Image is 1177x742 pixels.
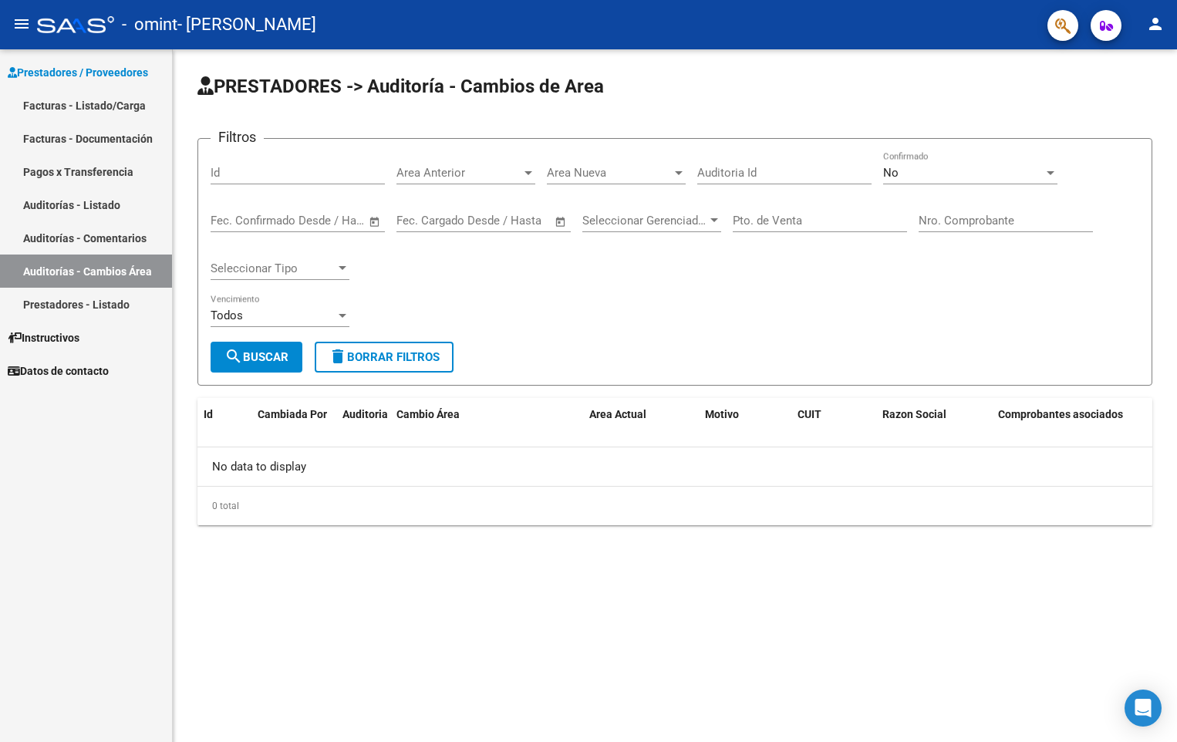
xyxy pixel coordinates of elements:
[122,8,177,42] span: - omint
[204,408,213,420] span: Id
[211,261,336,275] span: Seleccionar Tipo
[396,214,447,228] input: Start date
[791,398,876,466] datatable-header-cell: CUIT
[211,309,243,322] span: Todos
[315,342,454,373] button: Borrar Filtros
[177,8,316,42] span: - [PERSON_NAME]
[589,408,646,420] span: Area Actual
[224,350,288,364] span: Buscar
[460,214,535,228] input: End date
[258,408,327,420] span: Cambiada Por
[8,64,148,81] span: Prestadores / Proveedores
[882,408,946,420] span: Razon Social
[224,347,243,366] mat-icon: search
[197,447,1152,486] div: No data to display
[336,398,390,466] datatable-header-cell: Auditoria
[699,398,791,466] datatable-header-cell: Motivo
[583,398,699,466] datatable-header-cell: Area Actual
[396,166,521,180] span: Area Anterior
[211,214,261,228] input: Start date
[8,363,109,379] span: Datos de contacto
[197,76,604,97] span: PRESTADORES -> Auditoría - Cambios de Area
[582,214,707,228] span: Seleccionar Gerenciador
[1125,690,1162,727] div: Open Intercom Messenger
[998,408,1123,420] span: Comprobantes asociados
[8,329,79,346] span: Instructivos
[197,398,251,466] datatable-header-cell: Id
[211,126,264,148] h3: Filtros
[366,213,384,231] button: Open calendar
[547,166,672,180] span: Area Nueva
[876,398,992,466] datatable-header-cell: Razon Social
[390,398,583,466] datatable-header-cell: Cambio Área
[12,15,31,33] mat-icon: menu
[251,398,336,466] datatable-header-cell: Cambiada Por
[342,408,388,420] span: Auditoria
[329,347,347,366] mat-icon: delete
[1146,15,1165,33] mat-icon: person
[798,408,821,420] span: CUIT
[396,408,460,420] span: Cambio Área
[705,408,739,420] span: Motivo
[197,487,1152,525] div: 0 total
[329,350,440,364] span: Borrar Filtros
[275,214,349,228] input: End date
[552,213,570,231] button: Open calendar
[883,166,899,180] span: No
[211,342,302,373] button: Buscar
